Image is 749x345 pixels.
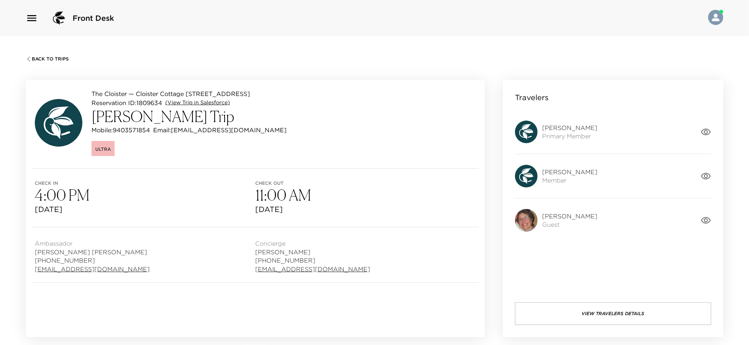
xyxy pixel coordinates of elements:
h3: [PERSON_NAME] Trip [91,107,287,125]
a: (View Trip in Salesforce) [165,99,230,107]
img: avatar.4afec266560d411620d96f9f038fe73f.svg [515,121,538,143]
span: Back To Trips [32,56,69,62]
img: avatar.4afec266560d411620d96f9f038fe73f.svg [35,99,82,147]
span: [PHONE_NUMBER] [255,256,370,265]
img: User [708,10,723,25]
span: Guest [542,220,597,229]
img: logo [50,9,68,27]
span: Check in [35,181,255,186]
span: Primary Member [542,132,597,140]
span: Ambassador [35,239,150,248]
span: [DATE] [35,204,255,215]
span: [PHONE_NUMBER] [35,256,150,265]
p: Reservation ID: 1809634 [91,98,162,107]
p: Mobile: 9403571854 [91,125,150,135]
span: Concierge [255,239,370,248]
a: [EMAIL_ADDRESS][DOMAIN_NAME] [35,265,150,273]
span: Ultra [95,146,111,152]
p: The Cloister — Cloister Cottage [STREET_ADDRESS] [91,89,287,98]
button: Back To Trips [26,56,69,62]
p: Email: [EMAIL_ADDRESS][DOMAIN_NAME] [153,125,287,135]
span: [PERSON_NAME] [542,212,597,220]
img: avatar.4afec266560d411620d96f9f038fe73f.svg [515,165,538,187]
p: Travelers [515,92,549,103]
span: [DATE] [255,204,476,215]
h3: 11:00 AM [255,186,476,204]
span: [PERSON_NAME] [255,248,370,256]
img: 2Q== [515,209,538,232]
span: Front Desk [73,13,114,23]
span: [PERSON_NAME] [542,124,597,132]
span: Check out [255,181,476,186]
button: View Travelers Details [515,302,711,325]
span: [PERSON_NAME] [PERSON_NAME] [35,248,150,256]
span: [PERSON_NAME] [542,168,597,176]
h3: 4:00 PM [35,186,255,204]
span: Member [542,176,597,184]
a: [EMAIL_ADDRESS][DOMAIN_NAME] [255,265,370,273]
